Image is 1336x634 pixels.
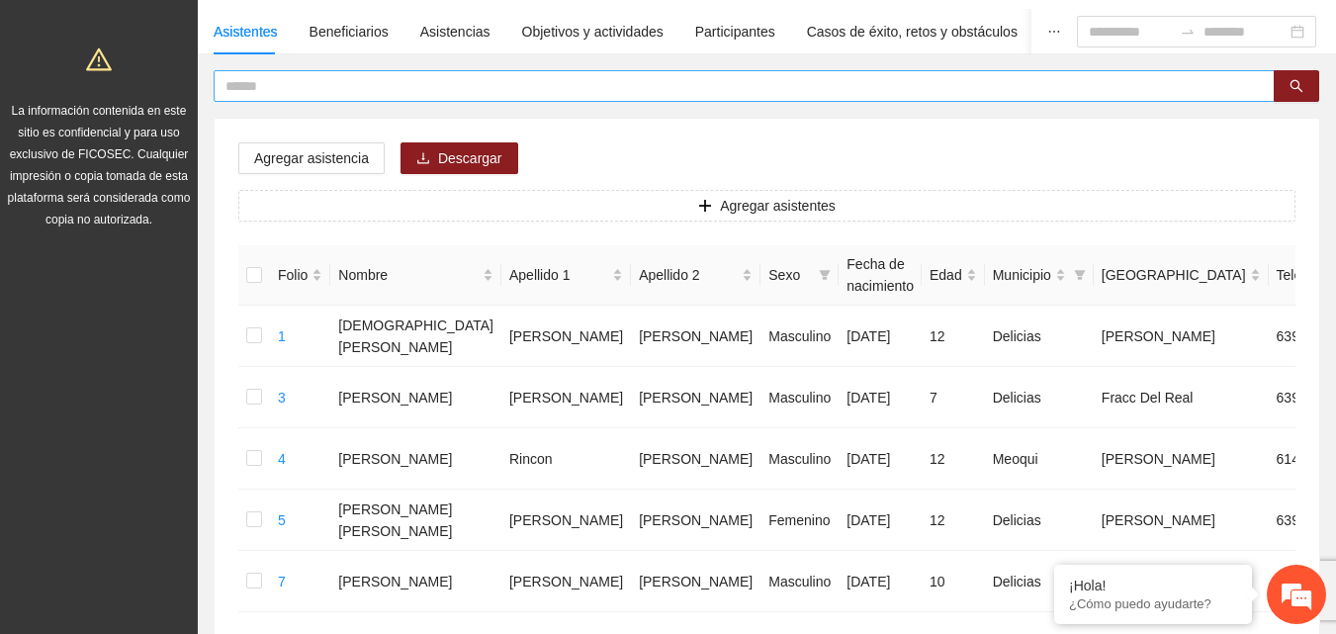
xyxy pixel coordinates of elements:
button: downloadDescargar [401,142,518,174]
td: [PERSON_NAME] [631,490,760,551]
a: 5 [278,512,286,528]
td: [DATE] [839,306,922,367]
button: Agregar asistencia [238,142,385,174]
span: filter [1074,269,1086,281]
td: Delicias [985,490,1094,551]
div: Objetivos y actividades [522,21,664,43]
td: Masculino [760,306,839,367]
span: Sexo [768,264,811,286]
button: search [1274,70,1319,102]
td: [DATE] [839,428,922,490]
span: warning [86,46,112,72]
td: [DATE] [839,551,922,612]
th: Apellido 1 [501,245,631,306]
span: Apellido 2 [639,264,738,286]
td: [PERSON_NAME] [631,367,760,428]
td: [PERSON_NAME] [1094,428,1269,490]
td: [PERSON_NAME] [330,428,501,490]
a: 1 [278,328,286,344]
td: [PERSON_NAME] [330,367,501,428]
span: Descargar [438,147,502,169]
span: Agregar asistencia [254,147,369,169]
span: download [416,151,430,167]
span: to [1180,24,1196,40]
td: Femenino [760,490,839,551]
td: [PERSON_NAME] [631,428,760,490]
td: Rincon [501,428,631,490]
td: Meoqui [985,428,1094,490]
th: Edad [922,245,985,306]
th: Apellido 2 [631,245,760,306]
th: Folio [270,245,330,306]
span: [GEOGRAPHIC_DATA] [1102,264,1246,286]
button: plusAgregar asistentes [238,190,1295,222]
span: Estamos en línea. [115,206,273,406]
a: 3 [278,390,286,406]
td: 10 [922,551,985,612]
td: Masculino [760,428,839,490]
div: Casos de éxito, retos y obstáculos [807,21,1018,43]
td: [PERSON_NAME] [631,551,760,612]
td: [PERSON_NAME] [501,306,631,367]
td: [PERSON_NAME] [631,306,760,367]
td: [PERSON_NAME] [330,551,501,612]
span: La información contenida en este sitio es confidencial y para uso exclusivo de FICOSEC. Cualquier... [8,104,191,226]
td: [PERSON_NAME] [501,367,631,428]
td: Delicias [985,551,1094,612]
td: [PERSON_NAME] [1094,490,1269,551]
td: [PERSON_NAME] [501,551,631,612]
a: 7 [278,574,286,589]
span: plus [698,199,712,215]
div: Chatee con nosotros ahora [103,101,332,127]
td: [DATE] [839,490,922,551]
th: Fecha de nacimiento [839,245,922,306]
td: Masculino [760,367,839,428]
td: 12 [922,306,985,367]
td: Fracc Del Real [1094,367,1269,428]
div: Beneficiarios [310,21,389,43]
span: filter [819,269,831,281]
span: Apellido 1 [509,264,608,286]
td: [DEMOGRAPHIC_DATA][PERSON_NAME] [330,306,501,367]
div: Minimizar ventana de chat en vivo [324,10,372,57]
span: search [1290,79,1303,95]
p: ¿Cómo puedo ayudarte? [1069,596,1237,611]
td: Delicias [985,367,1094,428]
td: Masculino [760,551,839,612]
th: Colonia [1094,245,1269,306]
span: swap-right [1180,24,1196,40]
td: 12 [922,428,985,490]
span: Agregar asistentes [720,195,836,217]
div: ¡Hola! [1069,578,1237,593]
td: Fracc Los Nogales [1094,551,1269,612]
td: [PERSON_NAME] [PERSON_NAME] [330,490,501,551]
span: filter [1070,260,1090,290]
td: 7 [922,367,985,428]
span: ellipsis [1047,25,1061,39]
textarea: Escriba su mensaje y pulse “Intro” [10,423,377,493]
button: ellipsis [1031,9,1077,54]
div: Asistentes [214,21,278,43]
th: Municipio [985,245,1094,306]
div: Participantes [695,21,775,43]
span: Edad [930,264,962,286]
span: Municipio [993,264,1051,286]
td: 12 [922,490,985,551]
td: [PERSON_NAME] [501,490,631,551]
a: 4 [278,451,286,467]
td: [DATE] [839,367,922,428]
td: [PERSON_NAME] [1094,306,1269,367]
div: Asistencias [420,21,490,43]
span: filter [815,260,835,290]
th: Nombre [330,245,501,306]
td: Delicias [985,306,1094,367]
span: Nombre [338,264,479,286]
span: Folio [278,264,308,286]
